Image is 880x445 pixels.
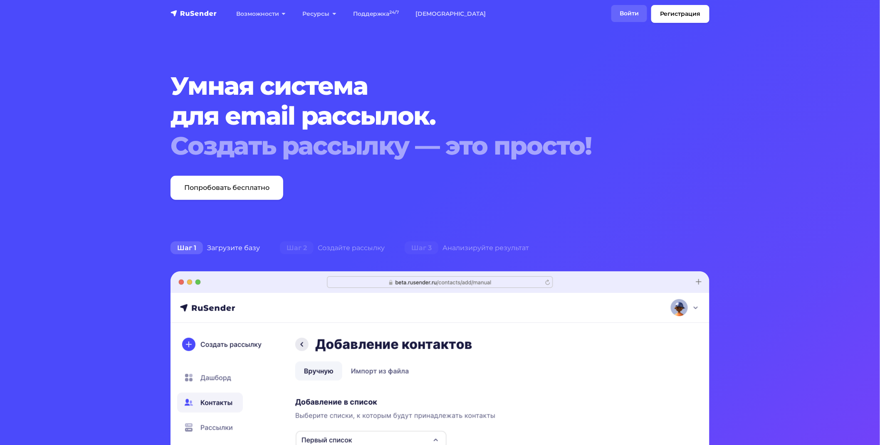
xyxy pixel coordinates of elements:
[280,241,314,255] span: Шаг 2
[171,71,664,161] h1: Умная система для email рассылок.
[390,10,399,15] sup: 24/7
[651,5,709,23] a: Регистрация
[228,5,294,22] a: Возможности
[171,176,283,200] a: Попробовать бесплатно
[270,240,395,256] div: Создайте рассылку
[171,131,664,161] div: Создать рассылку — это просто!
[161,240,270,256] div: Загрузите базу
[345,5,408,22] a: Поддержка24/7
[405,241,438,255] span: Шаг 3
[395,240,539,256] div: Анализируйте результат
[294,5,344,22] a: Ресурсы
[408,5,494,22] a: [DEMOGRAPHIC_DATA]
[611,5,647,22] a: Войти
[171,241,203,255] span: Шаг 1
[171,9,217,17] img: RuSender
